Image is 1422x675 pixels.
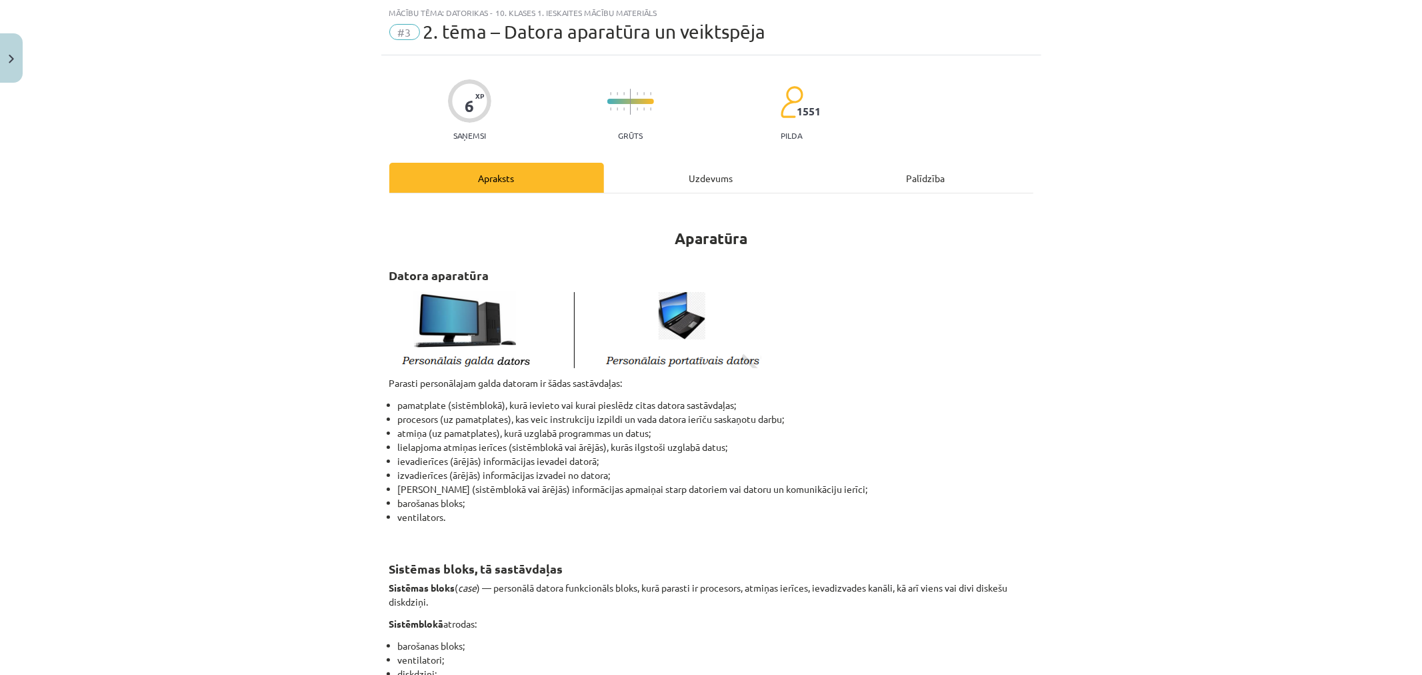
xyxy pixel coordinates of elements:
p: ( ) — personālā datora funkcionāls bloks, kurā parasti ir procesors, atmiņas ierīces, ievadizvade... [389,581,1033,609]
span: #3 [389,24,420,40]
p: atrodas: [389,617,1033,631]
strong: Sistēmas bloks [389,582,455,594]
strong: Sistēmas bloks, tā sastāvdaļas [389,561,563,576]
li: ievadierīces (ārējās) informācijas ievadei datorā; [398,454,1033,468]
strong: Sistēmblokā [389,618,444,630]
li: [PERSON_NAME] (sistēmblokā vai ārējās) informācijas apmaiņai starp datoriem vai datoru un komunik... [398,482,1033,496]
em: case [459,582,477,594]
p: Saņemsi [448,131,491,140]
strong: Datora aparatūra [389,267,489,283]
span: XP [475,92,484,99]
li: lielapjoma atmiņas ierīces (sistēmblokā vai ārējās), kurās ilgstoši uzglabā datus; [398,440,1033,454]
p: Grūts [618,131,643,140]
img: icon-short-line-57e1e144782c952c97e751825c79c345078a6d821885a25fce030b3d8c18986b.svg [650,92,651,95]
img: students-c634bb4e5e11cddfef0936a35e636f08e4e9abd3cc4e673bd6f9a4125e45ecb1.svg [780,85,803,119]
li: atmiņa (uz pamatplates), kurā uzglabā programmas un datus; [398,426,1033,440]
img: icon-long-line-d9ea69661e0d244f92f715978eff75569469978d946b2353a9bb055b3ed8787d.svg [630,89,631,115]
p: Parasti personālajam galda datoram ir šādas sastāvdaļas: [389,376,1033,390]
li: izvadierīces (ārējās) informācijas izvadei no datora; [398,468,1033,482]
li: ventilatori; [398,653,1033,667]
img: icon-short-line-57e1e144782c952c97e751825c79c345078a6d821885a25fce030b3d8c18986b.svg [643,107,645,111]
img: icon-short-line-57e1e144782c952c97e751825c79c345078a6d821885a25fce030b3d8c18986b.svg [617,107,618,111]
li: pamatplate (sistēmblokā), kurā ievieto vai kurai pieslēdz citas datora sastāvdaļas; [398,398,1033,412]
li: barošanas bloks; [398,639,1033,653]
li: ventilators. [398,510,1033,538]
img: icon-close-lesson-0947bae3869378f0d4975bcd49f059093ad1ed9edebbc8119c70593378902aed.svg [9,55,14,63]
div: Uzdevums [604,163,819,193]
img: icon-short-line-57e1e144782c952c97e751825c79c345078a6d821885a25fce030b3d8c18986b.svg [637,92,638,95]
div: Palīdzība [819,163,1033,193]
div: 6 [465,97,474,115]
img: icon-short-line-57e1e144782c952c97e751825c79c345078a6d821885a25fce030b3d8c18986b.svg [623,92,625,95]
li: barošanas bloks; [398,496,1033,510]
span: 2. tēma – Datora aparatūra un veiktspēja [423,21,766,43]
div: Apraksts [389,163,604,193]
li: procesors (uz pamatplates), kas veic instrukciju izpildi un vada datora ierīču saskaņotu darbu; [398,412,1033,426]
span: 1551 [797,105,821,117]
p: pilda [781,131,802,140]
strong: Aparatūra [675,229,747,248]
img: icon-short-line-57e1e144782c952c97e751825c79c345078a6d821885a25fce030b3d8c18986b.svg [637,107,638,111]
img: icon-short-line-57e1e144782c952c97e751825c79c345078a6d821885a25fce030b3d8c18986b.svg [617,92,618,95]
img: icon-short-line-57e1e144782c952c97e751825c79c345078a6d821885a25fce030b3d8c18986b.svg [610,92,611,95]
img: icon-short-line-57e1e144782c952c97e751825c79c345078a6d821885a25fce030b3d8c18986b.svg [643,92,645,95]
div: Mācību tēma: Datorikas - 10. klases 1. ieskaites mācību materiāls [389,8,1033,17]
img: icon-short-line-57e1e144782c952c97e751825c79c345078a6d821885a25fce030b3d8c18986b.svg [650,107,651,111]
img: icon-short-line-57e1e144782c952c97e751825c79c345078a6d821885a25fce030b3d8c18986b.svg [610,107,611,111]
img: icon-short-line-57e1e144782c952c97e751825c79c345078a6d821885a25fce030b3d8c18986b.svg [623,107,625,111]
